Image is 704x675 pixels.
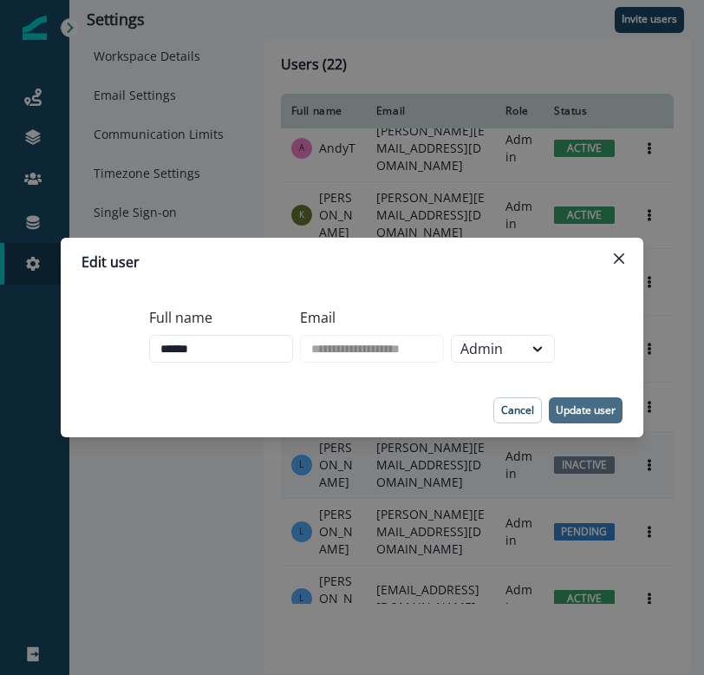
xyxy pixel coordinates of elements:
div: Admin [460,338,514,359]
button: Close [605,245,633,272]
p: Edit user [81,252,140,272]
button: Cancel [493,397,542,423]
button: Update user [549,397,623,423]
p: Full name [149,307,212,328]
p: Update user [556,404,616,416]
p: Email [300,307,336,328]
p: Cancel [501,404,534,416]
